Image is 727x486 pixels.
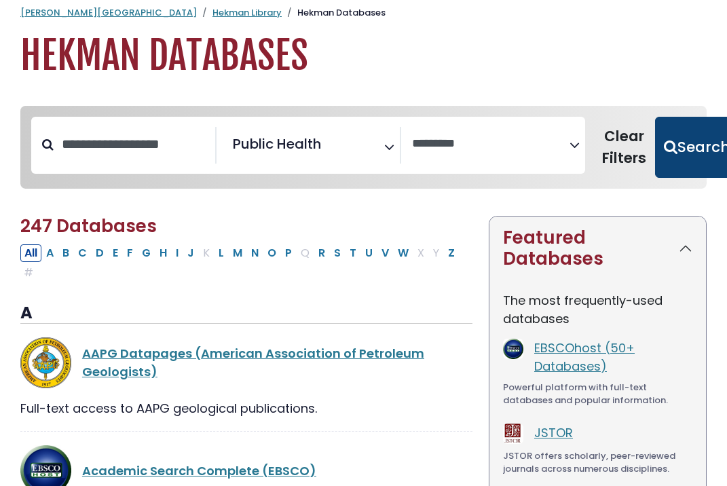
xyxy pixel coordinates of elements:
button: Filter Results H [155,244,171,262]
button: Filter Results N [247,244,263,262]
p: The most frequently-used databases [503,291,692,328]
button: All [20,244,41,262]
button: Filter Results R [314,244,329,262]
a: AAPG Datapages (American Association of Petroleum Geologists) [82,345,424,380]
a: Academic Search Complete (EBSCO) [82,462,316,479]
nav: breadcrumb [20,6,707,20]
span: Public Health [233,134,321,154]
a: EBSCOhost (50+ Databases) [534,339,635,375]
button: Filter Results A [42,244,58,262]
div: Powerful platform with full-text databases and popular information. [503,381,692,407]
h1: Hekman Databases [20,33,707,79]
div: JSTOR offers scholarly, peer-reviewed journals across numerous disciplines. [503,449,692,476]
button: Filter Results F [123,244,137,262]
button: Filter Results P [281,244,296,262]
input: Search database by title or keyword [54,133,215,155]
a: JSTOR [534,424,573,441]
a: Hekman Library [212,6,282,19]
button: Filter Results Z [444,244,459,262]
h3: A [20,303,472,324]
button: Filter Results E [109,244,122,262]
div: Alpha-list to filter by first letter of database name [20,244,460,280]
textarea: Search [324,141,333,155]
button: Filter Results U [361,244,377,262]
nav: Search filters [20,106,707,189]
button: Filter Results D [92,244,108,262]
button: Filter Results L [215,244,228,262]
button: Featured Databases [489,217,706,280]
li: Hekman Databases [282,6,386,20]
button: Filter Results T [346,244,360,262]
span: 247 Databases [20,214,157,238]
button: Filter Results W [394,244,413,262]
button: Filter Results M [229,244,246,262]
button: Filter Results I [172,244,183,262]
div: Full-text access to AAPG geological publications. [20,399,472,417]
button: Clear Filters [593,117,655,178]
button: Filter Results J [183,244,198,262]
button: Filter Results O [263,244,280,262]
li: Public Health [227,134,321,154]
a: [PERSON_NAME][GEOGRAPHIC_DATA] [20,6,197,19]
button: Filter Results B [58,244,73,262]
button: Filter Results S [330,244,345,262]
textarea: Search [412,137,570,151]
button: Filter Results G [138,244,155,262]
button: Filter Results C [74,244,91,262]
button: Filter Results V [377,244,393,262]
